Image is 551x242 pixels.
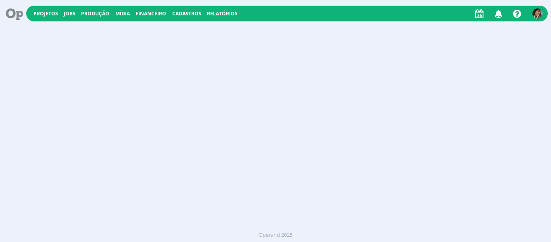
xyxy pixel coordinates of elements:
[61,11,78,17] button: Jobs
[81,10,109,17] a: Produção
[136,10,166,17] a: Financeiro
[113,11,132,17] button: Mídia
[532,6,543,21] button: S
[133,11,169,17] button: Financeiro
[33,10,58,17] a: Projetos
[532,8,543,19] img: S
[115,10,130,17] a: Mídia
[172,10,201,17] span: Cadastros
[31,11,61,17] button: Projetos
[205,11,240,17] button: Relatórios
[207,10,238,17] a: Relatórios
[64,10,75,17] a: Jobs
[170,11,204,17] button: Cadastros
[79,11,112,17] button: Produção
